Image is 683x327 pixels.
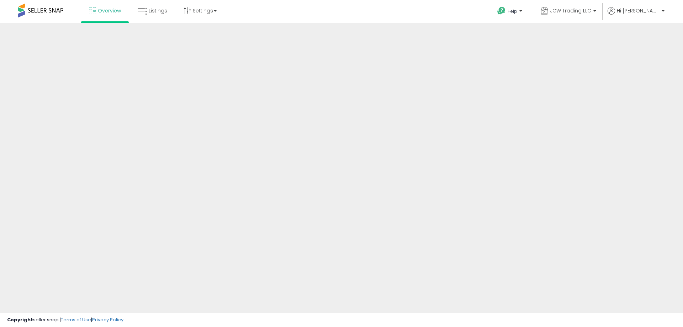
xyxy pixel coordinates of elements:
[7,316,33,323] strong: Copyright
[7,317,123,323] div: seller snap | |
[61,316,91,323] a: Terms of Use
[492,1,529,23] a: Help
[497,6,506,15] i: Get Help
[98,7,121,14] span: Overview
[608,7,665,23] a: Hi [PERSON_NAME]
[508,8,517,14] span: Help
[550,7,591,14] span: JCW Trading LLC
[149,7,167,14] span: Listings
[617,7,660,14] span: Hi [PERSON_NAME]
[92,316,123,323] a: Privacy Policy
